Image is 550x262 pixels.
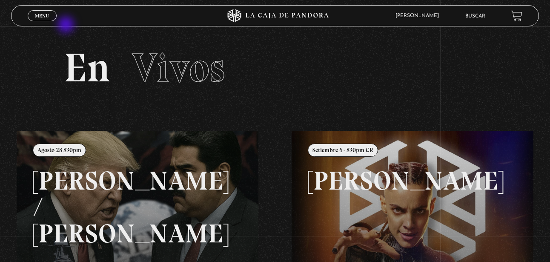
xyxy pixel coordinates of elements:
span: Cerrar [32,20,52,26]
span: Vivos [132,43,225,92]
h2: En [64,48,486,88]
a: View your shopping cart [511,10,522,22]
span: Menu [35,13,49,18]
span: [PERSON_NAME] [391,13,447,18]
a: Buscar [465,14,485,19]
